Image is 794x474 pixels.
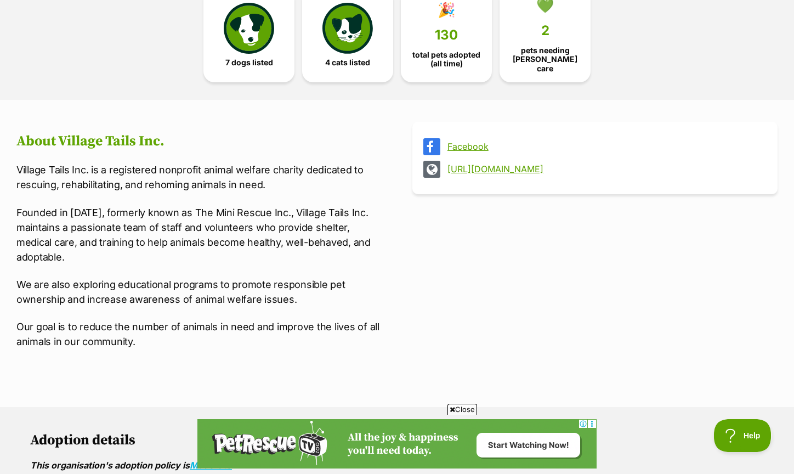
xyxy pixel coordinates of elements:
span: Close [447,404,477,415]
span: pets needing [PERSON_NAME] care [509,46,581,72]
img: petrescue-icon-eee76f85a60ef55c4a1927667547b313a7c0e82042636edf73dce9c88f694885.svg [224,3,274,53]
div: This organisation's adoption policy is [30,460,764,470]
p: Our goal is to reduce the number of animals in need and improve the lives of all animals in our c... [16,319,382,349]
span: total pets adopted (all time) [410,50,483,68]
span: 2 [541,23,549,38]
h2: About Village Tails Inc. [16,133,382,150]
span: 4 cats listed [325,58,370,67]
iframe: Help Scout Beacon - Open [714,419,772,452]
p: Village Tails Inc. is a registered nonprofit animal welfare charity dedicated to rescuing, rehabi... [16,162,382,192]
a: [URL][DOMAIN_NAME] [447,164,762,174]
iframe: Advertisement [197,419,597,469]
h2: Adoption details [30,432,764,449]
p: Founded in [DATE], formerly known as The Mini Rescue Inc., Village Tails Inc. maintains a passion... [16,205,382,264]
img: cat-icon-068c71abf8fe30c970a85cd354bc8e23425d12f6e8612795f06af48be43a487a.svg [322,3,373,53]
p: We are also exploring educational programs to promote responsible pet ownership and increase awar... [16,277,382,307]
div: 🎉 [438,2,455,18]
a: Moderate [190,460,232,471]
a: Facebook [447,142,762,151]
span: 7 dogs listed [225,58,273,67]
span: 130 [435,27,458,43]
